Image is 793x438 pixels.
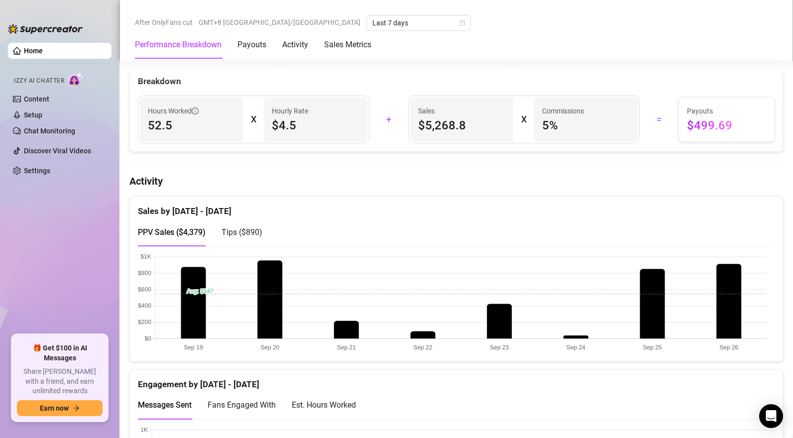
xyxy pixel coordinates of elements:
[24,47,43,55] a: Home
[375,111,402,127] div: +
[199,15,360,30] span: GMT+8 [GEOGRAPHIC_DATA]/[GEOGRAPHIC_DATA]
[521,111,526,127] div: X
[17,343,103,363] span: 🎁 Get $100 in AI Messages
[8,24,83,34] img: logo-BBDzfeDw.svg
[282,39,308,51] div: Activity
[687,117,766,133] span: $499.69
[138,227,206,237] span: PPV Sales ( $4,379 )
[68,72,84,87] img: AI Chatter
[208,400,276,410] span: Fans Engaged With
[129,174,783,188] h4: Activity
[272,117,359,133] span: $4.5
[324,39,371,51] div: Sales Metrics
[418,117,505,133] span: $5,268.8
[272,106,308,116] article: Hourly Rate
[222,227,262,237] span: Tips ( $890 )
[17,367,103,396] span: Share [PERSON_NAME] with a friend, and earn unlimited rewards
[372,15,465,30] span: Last 7 days
[148,106,199,116] span: Hours Worked
[24,127,75,135] a: Chat Monitoring
[759,404,783,428] div: Open Intercom Messenger
[138,400,192,410] span: Messages Sent
[24,147,91,155] a: Discover Viral Videos
[251,111,256,127] div: X
[542,117,629,133] span: 5 %
[138,75,775,88] div: Breakdown
[687,106,766,116] span: Payouts
[646,111,673,127] div: =
[459,20,465,26] span: calendar
[24,167,50,175] a: Settings
[138,370,775,391] div: Engagement by [DATE] - [DATE]
[148,117,235,133] span: 52.5
[237,39,266,51] div: Payouts
[24,95,49,103] a: Content
[24,111,42,119] a: Setup
[138,197,775,218] div: Sales by [DATE] - [DATE]
[135,39,222,51] div: Performance Breakdown
[40,404,69,412] span: Earn now
[73,405,80,412] span: arrow-right
[418,106,505,116] span: Sales
[292,399,356,411] div: Est. Hours Worked
[542,106,584,116] article: Commissions
[192,108,199,114] span: info-circle
[14,76,64,86] span: Izzy AI Chatter
[17,400,103,416] button: Earn nowarrow-right
[135,15,193,30] span: After OnlyFans cut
